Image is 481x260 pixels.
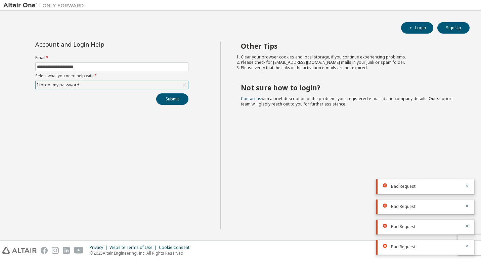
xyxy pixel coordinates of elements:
img: facebook.svg [41,247,48,254]
a: Contact us [241,96,261,101]
div: Privacy [90,245,110,250]
button: Submit [156,93,188,105]
p: © 2025 Altair Engineering, Inc. All Rights Reserved. [90,250,193,256]
label: Select what you need help with [35,73,188,79]
h2: Other Tips [241,42,458,50]
img: Altair One [3,2,87,9]
li: Please check for [EMAIL_ADDRESS][DOMAIN_NAME] mails in your junk or spam folder. [241,60,458,65]
div: Website Terms of Use [110,245,159,250]
span: Bad Request [391,244,416,250]
img: instagram.svg [52,247,59,254]
div: I forgot my password [36,81,80,89]
li: Clear your browser cookies and local storage, if you continue experiencing problems. [241,54,458,60]
span: Bad Request [391,184,416,189]
span: with a brief description of the problem, your registered e-mail id and company details. Our suppo... [241,96,453,107]
img: youtube.svg [74,247,84,254]
h2: Not sure how to login? [241,83,458,92]
span: Bad Request [391,204,416,209]
img: altair_logo.svg [2,247,37,254]
span: Bad Request [391,224,416,229]
div: Account and Login Help [35,42,158,47]
img: linkedin.svg [63,247,70,254]
div: I forgot my password [36,81,188,89]
button: Login [401,22,433,34]
button: Sign Up [437,22,470,34]
div: Cookie Consent [159,245,193,250]
li: Please verify that the links in the activation e-mails are not expired. [241,65,458,71]
label: Email [35,55,188,60]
